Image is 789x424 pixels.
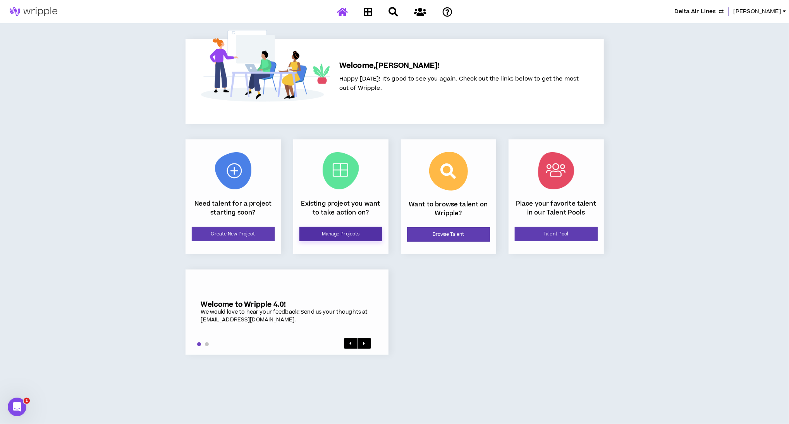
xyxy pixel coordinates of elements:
[674,7,716,16] span: Delta Air Lines
[407,227,490,242] a: Browse Talent
[215,152,251,189] img: New Project
[299,199,382,217] p: Existing project you want to take action on?
[8,398,26,416] iframe: Intercom live chat
[299,227,382,241] a: Manage Projects
[733,7,781,16] span: [PERSON_NAME]
[407,200,490,218] p: Want to browse talent on Wripple?
[339,60,579,71] h5: Welcome, [PERSON_NAME] !
[192,227,275,241] a: Create New Project
[323,152,359,189] img: Current Projects
[201,300,373,309] h5: Welcome to Wripple 4.0!
[192,199,275,217] p: Need talent for a project starting soon?
[339,75,579,92] span: Happy [DATE]! It's good to see you again. Check out the links below to get the most out of Wripple.
[515,227,598,241] a: Talent Pool
[538,152,574,189] img: Talent Pool
[201,309,373,324] div: We would love to hear your feedback! Send us your thoughts at [EMAIL_ADDRESS][DOMAIN_NAME].
[515,199,598,217] p: Place your favorite talent in our Talent Pools
[674,7,724,16] button: Delta Air Lines
[24,398,30,404] span: 1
